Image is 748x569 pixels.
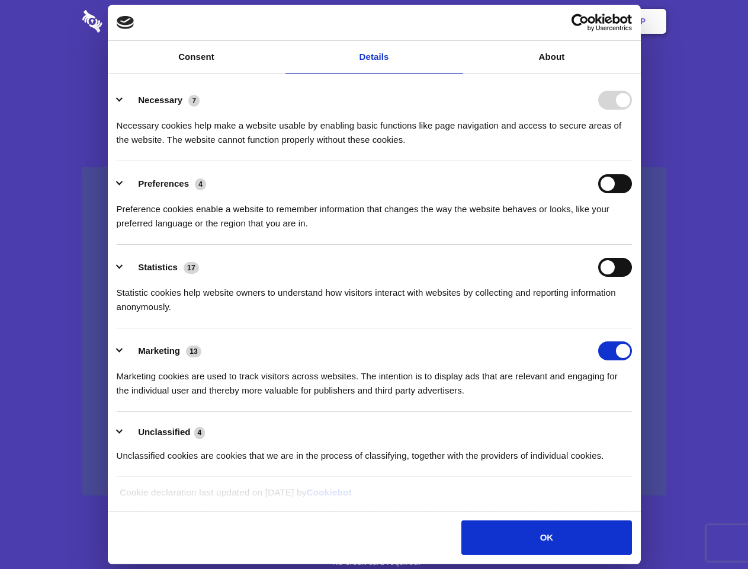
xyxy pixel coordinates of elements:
a: Login [537,3,589,40]
span: 7 [188,95,200,107]
div: Unclassified cookies are cookies that we are in the process of classifying, together with the pro... [117,440,632,463]
a: Contact [480,3,535,40]
div: Cookie declaration last updated on [DATE] by [111,485,637,509]
span: 13 [186,346,201,357]
a: Consent [108,41,285,73]
img: logo [117,16,134,29]
a: Cookiebot [307,487,352,497]
label: Necessary [138,95,182,105]
span: 4 [194,427,206,439]
label: Marketing [138,346,180,356]
div: Necessary cookies help make a website usable by enabling basic functions like page navigation and... [117,110,632,147]
a: Pricing [348,3,399,40]
span: 17 [184,262,199,274]
h1: Eliminate Slack Data Loss. [82,53,666,96]
a: Wistia video thumbnail [82,167,666,496]
button: OK [461,520,631,555]
label: Preferences [138,178,189,188]
button: Statistics (17) [117,258,207,277]
div: Statistic cookies help website owners to understand how visitors interact with websites by collec... [117,277,632,314]
div: Marketing cookies are used to track visitors across websites. The intention is to display ads tha... [117,360,632,398]
button: Preferences (4) [117,174,214,193]
img: logo-wordmark-white-trans-d4663122ce5f474addd5e946df7df03e33cb6a1c49d2221995e7729f52c070b2.svg [82,10,184,33]
a: Usercentrics Cookiebot - opens in a new window [528,14,632,31]
button: Marketing (13) [117,341,209,360]
a: About [463,41,641,73]
button: Unclassified (4) [117,425,213,440]
span: 4 [195,178,206,190]
div: Preference cookies enable a website to remember information that changes the way the website beha... [117,193,632,231]
a: Details [285,41,463,73]
iframe: Drift Widget Chat Controller [689,510,734,555]
label: Statistics [138,262,178,272]
button: Necessary (7) [117,91,207,110]
h4: Auto-redaction of sensitive data, encrypted data sharing and self-destructing private chats. Shar... [82,108,666,147]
